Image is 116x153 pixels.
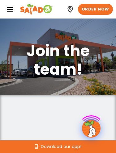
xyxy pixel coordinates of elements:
[12,42,104,79] h1: Join the team!
[20,3,53,15] img: Header logo
[82,6,109,12] span: ORDER NOW
[35,144,81,149] a: Download our app!
[41,144,81,149] span: Download our app!
[78,4,113,15] a: ORDER NOW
